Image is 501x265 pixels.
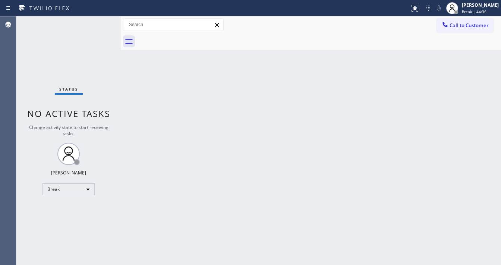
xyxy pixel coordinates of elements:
div: [PERSON_NAME] [462,2,499,8]
span: No active tasks [27,107,110,120]
button: Mute [434,3,444,13]
span: Break | 44:36 [462,9,486,14]
span: Change activity state to start receiving tasks. [29,124,108,137]
input: Search [123,19,223,31]
span: Status [59,86,78,92]
div: [PERSON_NAME] [51,170,86,176]
span: Call to Customer [450,22,489,29]
div: Break [42,183,95,195]
button: Call to Customer [437,18,494,32]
